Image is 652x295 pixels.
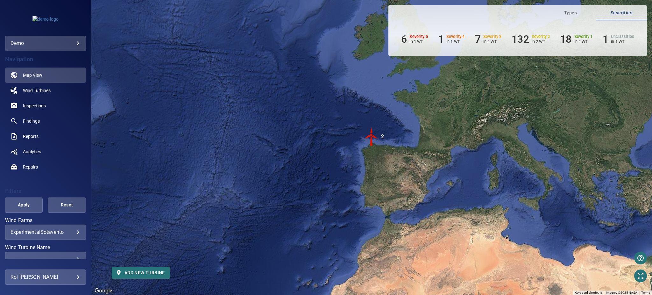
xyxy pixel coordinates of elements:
[483,34,502,39] h6: Severity 3
[532,39,550,44] p: in 2 WT
[5,245,86,250] label: Wind Turbine Name
[112,267,170,279] button: Add new turbine
[438,33,444,45] h6: 1
[5,218,86,223] label: Wind Farms
[438,33,465,45] li: Severity 4
[56,201,78,209] span: Reset
[560,33,571,45] h6: 18
[48,198,86,213] button: Reset
[117,269,165,277] span: Add new turbine
[5,113,86,129] a: findings noActive
[512,33,550,45] li: Severity 2
[5,144,86,159] a: analytics noActive
[560,33,592,45] li: Severity 1
[512,33,529,45] h6: 132
[603,33,608,45] h6: 1
[11,272,81,282] div: Roi [PERSON_NAME]
[13,201,35,209] span: Apply
[23,164,38,170] span: Repairs
[5,83,86,98] a: windturbines noActive
[574,39,593,44] p: in 2 WT
[475,33,502,45] li: Severity 3
[5,225,86,240] div: Wind Farms
[401,33,407,45] h6: 6
[5,198,43,213] button: Apply
[5,159,86,175] a: repairs noActive
[5,98,86,113] a: inspections noActive
[93,287,114,295] a: Open this area in Google Maps (opens a new window)
[5,68,86,83] a: map active
[5,188,86,194] h4: Filters
[611,34,634,39] h6: Unclassified
[641,291,650,294] a: Terms (opens in new tab)
[23,148,41,155] span: Analytics
[32,16,59,22] img: demo-logo
[574,34,593,39] h6: Severity 1
[5,36,86,51] div: demo
[5,252,86,267] div: Wind Turbine Name
[23,72,42,78] span: Map View
[409,39,428,44] p: in 1 WT
[11,38,81,48] div: demo
[483,39,502,44] p: in 2 WT
[600,9,643,17] span: Severities
[362,127,381,146] img: windFarmIconCat5.svg
[606,291,637,294] span: Imagery ©2025 NASA
[532,34,550,39] h6: Severity 2
[409,34,428,39] h6: Severity 5
[475,33,481,45] h6: 7
[23,118,40,124] span: Findings
[5,129,86,144] a: reports noActive
[5,56,86,62] h4: Navigation
[446,39,465,44] p: in 1 WT
[401,33,428,45] li: Severity 5
[23,133,39,140] span: Reports
[603,33,634,45] li: Severity Unclassified
[575,291,602,295] button: Keyboard shortcuts
[23,87,51,94] span: Wind Turbines
[93,287,114,295] img: Google
[446,34,465,39] h6: Severity 4
[611,39,634,44] p: in 1 WT
[549,9,592,17] span: Types
[381,127,384,146] div: 2
[11,229,81,235] div: ExperimentalSotavento
[23,103,46,109] span: Inspections
[362,127,381,147] gmp-advanced-marker: 2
